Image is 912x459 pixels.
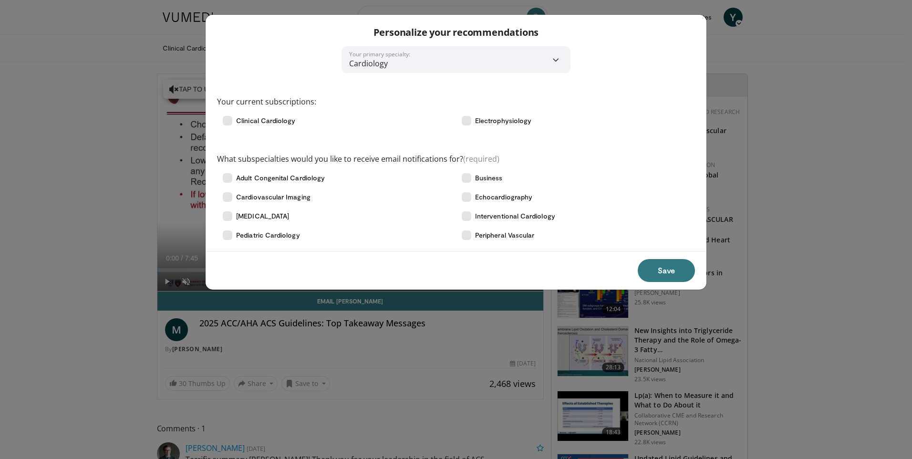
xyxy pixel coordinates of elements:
span: Cardiovascular Imaging [236,192,311,202]
span: Business [475,173,503,183]
span: Echocardiography [475,192,532,202]
span: [MEDICAL_DATA] [236,211,289,221]
span: Adult Congenital Cardiology [236,173,325,183]
span: Pediatric Cardiology [236,230,300,240]
button: Save [638,259,695,282]
span: Clinical Cardiology [236,116,295,125]
label: Your current subscriptions: [217,96,316,107]
span: Peripheral Vascular [475,230,534,240]
span: Interventional Cardiology [475,211,555,221]
label: What subspecialties would you like to receive email notifications for? [217,153,499,165]
p: Personalize your recommendations [373,26,539,39]
span: (required) [463,154,499,164]
span: Electrophysiology [475,116,531,125]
